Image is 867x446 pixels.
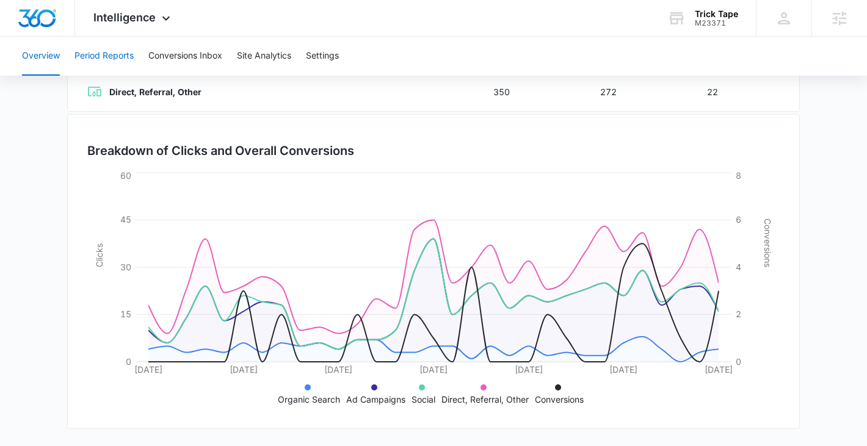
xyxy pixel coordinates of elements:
[33,71,43,81] img: tab_domain_overview_orange.svg
[324,364,352,375] tspan: [DATE]
[34,20,60,29] div: v 4.0.25
[278,393,340,406] p: Organic Search
[120,170,131,181] tspan: 60
[120,309,131,319] tspan: 15
[736,262,741,272] tspan: 4
[120,262,131,272] tspan: 30
[22,37,60,76] button: Overview
[736,170,741,181] tspan: 8
[230,364,258,375] tspan: [DATE]
[705,364,733,375] tspan: [DATE]
[695,19,738,27] div: account id
[306,37,339,76] button: Settings
[46,72,109,80] div: Domain Overview
[74,37,134,76] button: Period Reports
[412,393,435,406] p: Social
[586,72,692,112] td: 272
[609,364,637,375] tspan: [DATE]
[32,32,134,41] div: Domain: [DOMAIN_NAME]
[87,142,354,160] h3: Breakdown of Clicks and Overall Conversions
[20,20,29,29] img: logo_orange.svg
[109,87,201,97] strong: Direct, Referral, Other
[695,9,738,19] div: account name
[736,214,741,225] tspan: 6
[237,37,291,76] button: Site Analytics
[419,364,448,375] tspan: [DATE]
[346,393,405,406] p: Ad Campaigns
[736,309,741,319] tspan: 2
[120,214,131,225] tspan: 45
[515,364,543,375] tspan: [DATE]
[93,11,156,24] span: Intelligence
[126,356,131,367] tspan: 0
[94,243,104,267] tspan: Clicks
[441,393,529,406] p: Direct, Referral, Other
[20,32,29,41] img: website_grey.svg
[763,218,773,267] tspan: Conversions
[692,72,799,112] td: 22
[535,393,584,406] p: Conversions
[135,72,206,80] div: Keywords by Traffic
[122,71,131,81] img: tab_keywords_by_traffic_grey.svg
[736,356,741,367] tspan: 0
[134,364,162,375] tspan: [DATE]
[148,37,222,76] button: Conversions Inbox
[479,72,586,112] td: 350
